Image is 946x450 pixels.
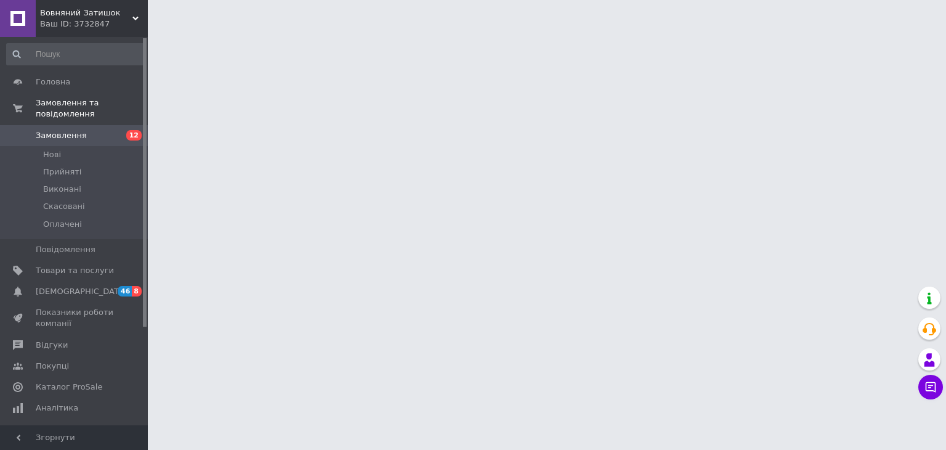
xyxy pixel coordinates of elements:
span: Головна [36,76,70,88]
span: Прийняті [43,166,81,178]
span: Товари та послуги [36,265,114,276]
span: [DEMOGRAPHIC_DATA] [36,286,127,297]
div: Ваш ID: 3732847 [40,18,148,30]
span: Замовлення [36,130,87,141]
span: Відгуки [36,340,68,351]
span: Покупці [36,361,69,372]
span: Скасовані [43,201,85,212]
span: 12 [126,130,142,141]
input: Пошук [6,43,145,65]
span: Виконані [43,184,81,195]
span: Вовняний Затишок [40,7,132,18]
span: 8 [132,286,142,297]
button: Чат з покупцем [918,375,943,399]
span: Показники роботи компанії [36,307,114,329]
span: Повідомлення [36,244,95,255]
span: Інструменти веб-майстра та SEO [36,423,114,446]
span: Замовлення та повідомлення [36,97,148,120]
span: Аналітика [36,403,78,414]
span: Нові [43,149,61,160]
span: Каталог ProSale [36,382,102,393]
span: Оплачені [43,219,82,230]
span: 46 [118,286,132,297]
